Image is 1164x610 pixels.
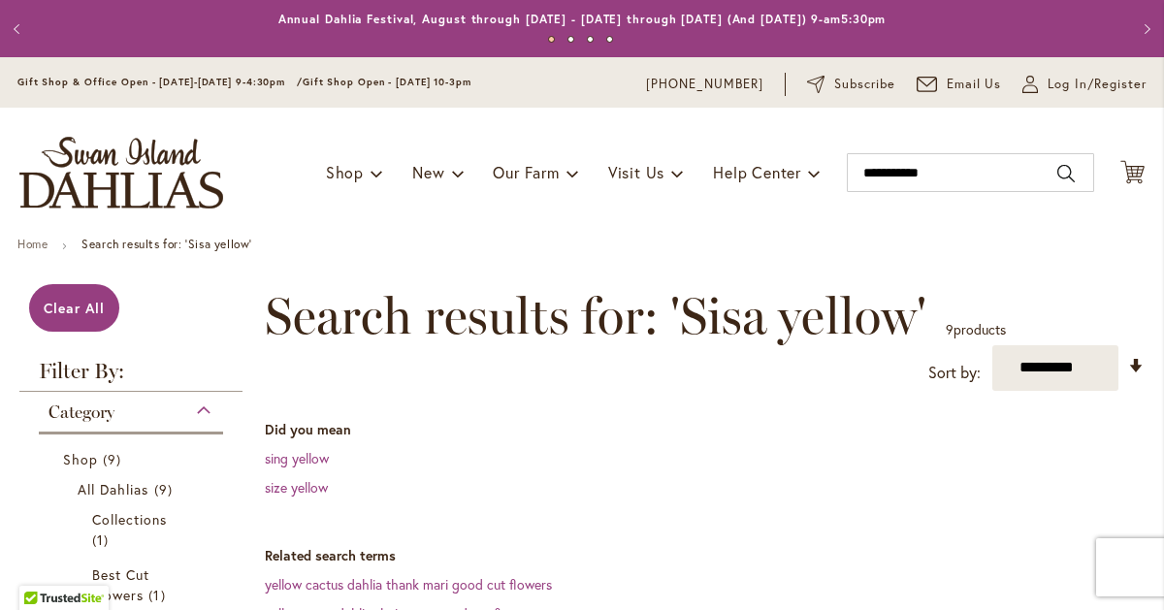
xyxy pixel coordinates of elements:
span: 9 [103,449,126,469]
button: Next [1125,10,1164,48]
a: Collections [92,509,175,550]
a: store logo [19,137,223,209]
span: Subscribe [834,75,895,94]
span: Help Center [713,162,801,182]
button: 4 of 4 [606,36,613,43]
span: Gift Shop & Office Open - [DATE]-[DATE] 9-4:30pm / [17,76,303,88]
span: Log In/Register [1048,75,1147,94]
span: 1 [148,585,170,605]
span: Clear All [44,299,105,317]
span: Best Cut Flowers [92,565,149,604]
p: products [946,314,1006,345]
a: Best Cut Flowers [92,564,175,605]
button: 3 of 4 [587,36,594,43]
strong: Search results for: 'Sisa yellow' [81,237,252,251]
a: Clear All [29,284,119,332]
label: Sort by: [928,355,981,391]
button: 2 of 4 [567,36,574,43]
a: Home [17,237,48,251]
a: sing yellow [265,449,329,467]
span: Visit Us [608,162,664,182]
span: 9 [946,320,954,338]
a: yellow cactus dahlia thank mari good cut flowers [265,575,552,594]
a: [PHONE_NUMBER] [646,75,763,94]
span: Gift Shop Open - [DATE] 10-3pm [303,76,471,88]
a: size yellow [265,478,328,497]
span: New [412,162,444,182]
span: 1 [92,530,113,550]
span: Our Farm [493,162,559,182]
a: Email Us [917,75,1002,94]
span: Email Us [947,75,1002,94]
span: Category [48,401,114,423]
a: Annual Dahlia Festival, August through [DATE] - [DATE] through [DATE] (And [DATE]) 9-am5:30pm [278,12,887,26]
button: 1 of 4 [548,36,555,43]
a: All Dahlias [78,479,189,499]
a: Log In/Register [1022,75,1147,94]
a: Subscribe [807,75,895,94]
span: Search results for: 'Sisa yellow' [265,287,926,345]
span: Collections [92,510,168,529]
dt: Did you mean [265,420,1145,439]
span: 9 [154,479,178,499]
span: Shop [63,450,98,468]
strong: Filter By: [19,361,242,392]
dt: Related search terms [265,546,1145,565]
a: Shop [63,449,204,469]
span: All Dahlias [78,480,149,498]
span: Shop [326,162,364,182]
